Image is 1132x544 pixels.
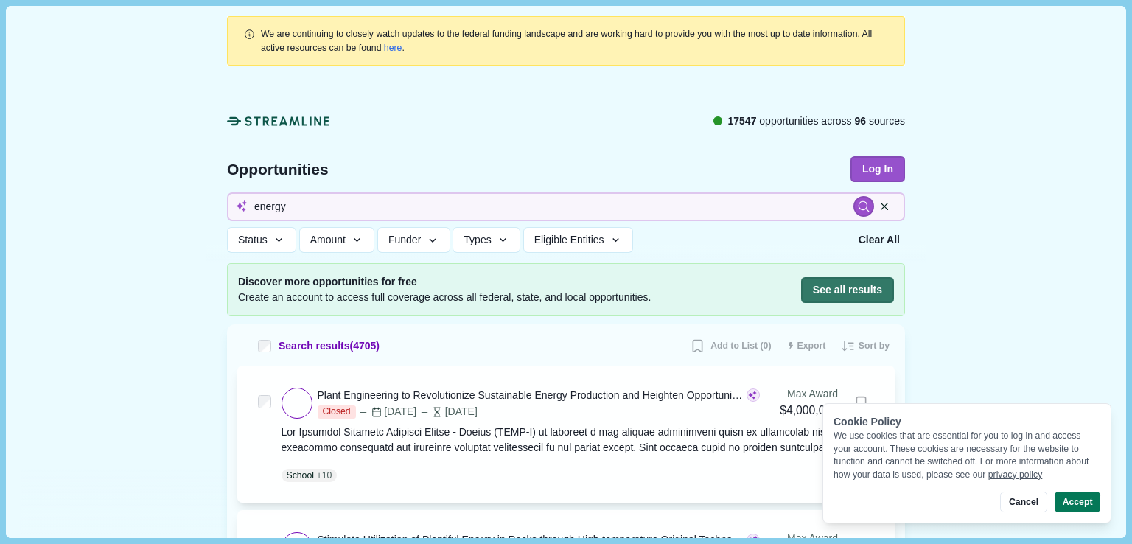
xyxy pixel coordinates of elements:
[318,405,356,419] span: Closed
[299,227,375,253] button: Amount
[318,388,744,403] div: Plant Engineering to Revolutionize Sustainable Energy Production and Heighten Opportunities for N...
[419,404,478,419] div: [DATE]
[727,115,756,127] span: 17547
[855,115,867,127] span: 96
[801,277,894,303] button: See all results
[534,234,604,246] span: Eligible Entities
[261,29,872,52] span: We are continuing to closely watch updates to the federal funding landscape and are working hard ...
[279,338,380,354] span: Search results ( 4705 )
[853,227,905,253] button: Clear All
[848,390,874,416] button: Bookmark this grant.
[388,234,421,246] span: Funder
[384,43,402,53] a: here
[261,27,889,55] div: .
[1000,492,1047,512] button: Cancel
[782,335,831,358] button: Export results to CSV (250 max)
[685,335,776,358] button: Add to List (0)
[780,386,838,402] div: Max Award
[310,234,346,246] span: Amount
[464,234,491,246] span: Types
[238,234,268,246] span: Status
[282,425,875,456] div: Lor Ipsumdol Sitametc Adipisci Elitse - Doeius (TEMP-I) ut laboreet d mag aliquae adminimveni qui...
[988,470,1043,480] a: privacy policy
[836,335,895,358] button: Sort by
[316,469,332,482] span: + 10
[1055,492,1100,512] button: Accept
[358,404,416,419] div: [DATE]
[453,227,520,253] button: Types
[282,386,875,482] a: Plant Engineering to Revolutionize Sustainable Energy Production and Heighten Opportunities for N...
[227,192,905,221] input: Search for funding
[834,416,901,428] span: Cookie Policy
[287,469,314,482] p: School
[727,114,905,129] span: opportunities across sources
[377,227,450,253] button: Funder
[227,161,329,177] span: Opportunities
[238,274,651,290] span: Discover more opportunities for free
[834,430,1100,481] div: We use cookies that are essential for you to log in and access your account. These cookies are ne...
[227,227,296,253] button: Status
[523,227,633,253] button: Eligible Entities
[780,402,838,420] div: $4,000,000
[850,156,905,182] button: Log In
[238,290,651,305] span: Create an account to access full coverage across all federal, state, and local opportunities.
